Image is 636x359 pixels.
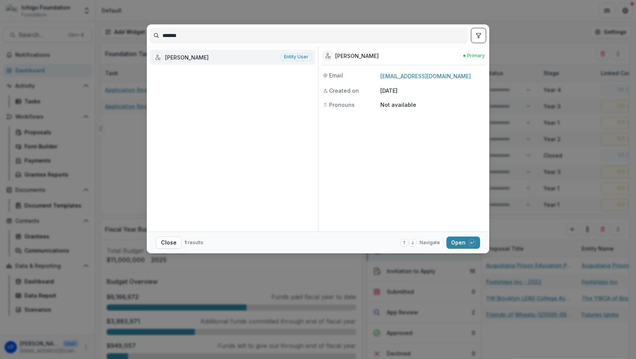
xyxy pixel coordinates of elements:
span: Navigate [420,239,440,246]
p: Not available [380,101,485,109]
span: results [188,240,203,245]
span: 1 [185,240,187,245]
button: Open [446,237,480,249]
button: Close [156,237,182,249]
p: [DATE] [380,87,485,95]
span: Entity user [284,54,308,60]
span: Created on [329,87,359,95]
button: toggle filters [471,28,486,43]
a: [EMAIL_ADDRESS][DOMAIN_NAME] [380,73,471,79]
div: [PERSON_NAME] [165,53,209,61]
span: Email [329,71,343,79]
span: Pronouns [329,101,355,109]
span: Primary [467,52,485,59]
div: [PERSON_NAME] [335,52,379,60]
